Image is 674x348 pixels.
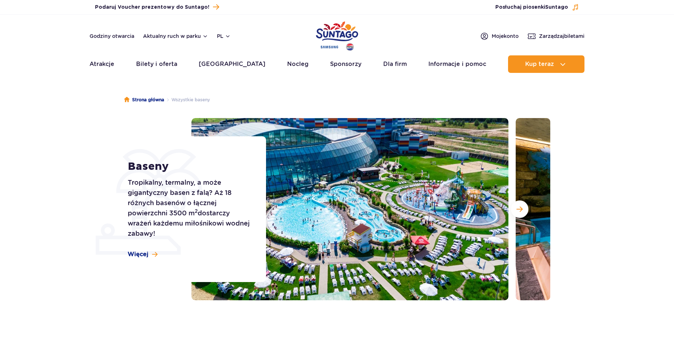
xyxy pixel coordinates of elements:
[143,33,208,39] button: Aktualny ruch w parku
[164,96,210,103] li: Wszystkie baseny
[527,32,584,40] a: Zarządzajbiletami
[90,32,134,40] a: Godziny otwarcia
[128,250,158,258] a: Więcej
[90,55,114,73] a: Atrakcje
[124,96,164,103] a: Strona główna
[95,2,219,12] a: Podaruj Voucher prezentowy do Suntago!
[195,208,198,214] sup: 2
[495,4,579,11] button: Posłuchaj piosenkiSuntago
[539,32,584,40] span: Zarządzaj biletami
[128,177,250,239] p: Tropikalny, termalny, a może gigantyczny basen z falą? Aż 18 różnych basenów o łącznej powierzchn...
[508,55,584,73] button: Kup teraz
[136,55,177,73] a: Bilety i oferta
[428,55,486,73] a: Informacje i pomoc
[492,32,519,40] span: Moje konto
[545,5,568,10] span: Suntago
[383,55,407,73] a: Dla firm
[330,55,361,73] a: Sponsorzy
[316,18,358,52] a: Park of Poland
[287,55,309,73] a: Nocleg
[95,4,209,11] span: Podaruj Voucher prezentowy do Suntago!
[128,250,148,258] span: Więcej
[128,160,250,173] h1: Baseny
[480,32,519,40] a: Mojekonto
[199,55,265,73] a: [GEOGRAPHIC_DATA]
[191,118,508,300] img: Zewnętrzna część Suntago z basenami i zjeżdżalniami, otoczona leżakami i zielenią
[511,200,528,218] button: Następny slajd
[217,32,231,40] button: pl
[525,61,554,67] span: Kup teraz
[495,4,568,11] span: Posłuchaj piosenki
